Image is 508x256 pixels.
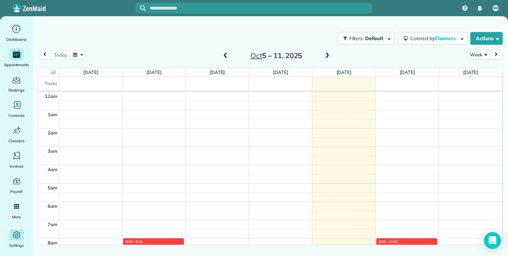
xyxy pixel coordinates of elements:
span: Bookings [8,87,25,94]
a: Dashboard [3,23,30,43]
span: Tasks [45,81,58,86]
span: Payroll [10,188,23,195]
span: 8am [48,240,58,245]
a: [DATE] [146,69,162,75]
span: 2am [48,130,58,136]
span: 8:00 - 10:00 [379,239,398,244]
div: Open Intercom Messenger [484,232,501,249]
a: Appointments [3,49,30,68]
a: [DATE] [400,69,415,75]
span: 12am [45,93,58,99]
span: 5am [48,185,58,191]
a: [DATE] [83,69,98,75]
a: Settings [3,229,30,249]
span: 4am [48,167,58,172]
svg: Focus search [140,5,146,11]
button: Filters: Default [338,32,394,45]
span: SM [493,5,498,11]
button: prev [38,50,52,60]
button: today [51,50,70,60]
a: Contacts [3,99,30,119]
span: Colored by [410,35,458,42]
button: Actions [470,32,503,45]
button: Colored byCleaners [398,32,467,45]
a: [DATE] [463,69,478,75]
button: Focus search [136,5,146,11]
h2: 5 – 11, 2025 [232,52,320,60]
span: 7am [48,221,58,227]
button: next [489,50,503,60]
span: 8:00 - 9:30 [126,239,143,244]
span: 6am [48,203,58,209]
span: 3am [48,148,58,154]
span: More [12,213,21,220]
span: Default [365,35,384,42]
span: Dashboard [6,36,26,43]
a: [DATE] [210,69,225,75]
span: Contacts [8,112,24,119]
span: Settings [9,242,24,249]
a: Bookings [3,74,30,94]
button: Week [467,50,490,60]
span: 1am [48,112,58,117]
a: Cleaners [3,125,30,144]
span: Cleaners [8,137,24,144]
a: [DATE] [273,69,288,75]
a: Invoices [3,150,30,170]
a: Filters: Default [334,32,394,45]
div: Notifications [472,1,487,16]
a: Payroll [3,175,30,195]
span: Invoices [10,163,24,170]
span: Appointments [4,61,29,68]
a: [DATE] [337,69,352,75]
span: Oct [250,51,262,60]
span: Cleaners [435,35,457,42]
span: Filters: [349,35,364,42]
